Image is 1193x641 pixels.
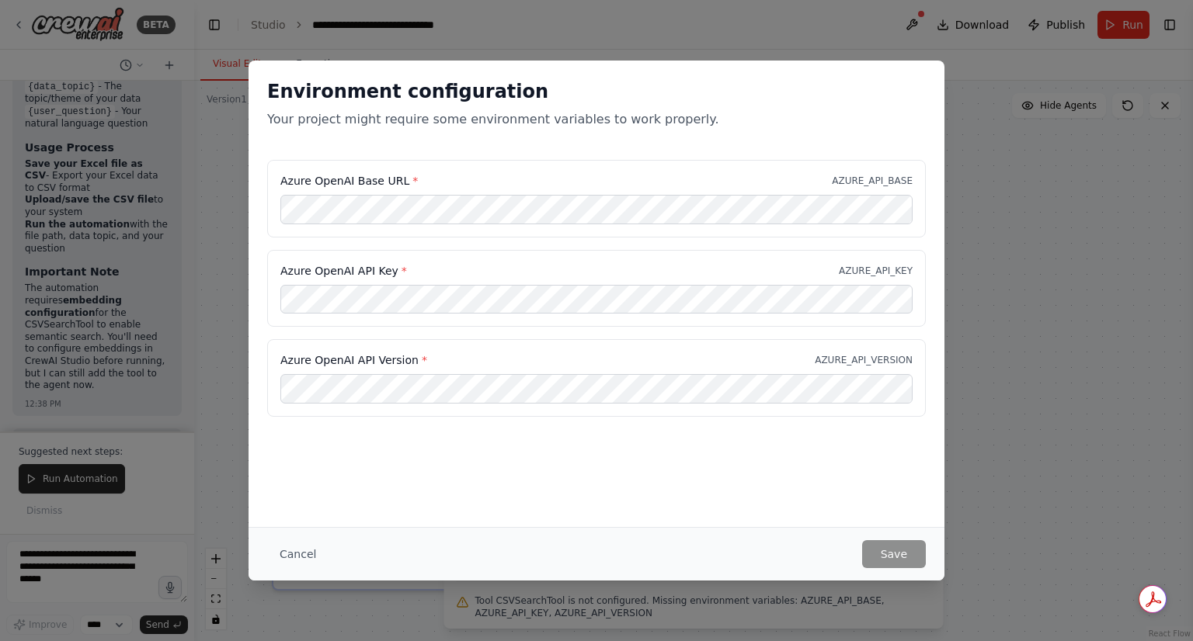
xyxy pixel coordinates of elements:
[832,175,913,187] p: AZURE_API_BASE
[839,265,913,277] p: AZURE_API_KEY
[267,110,926,129] p: Your project might require some environment variables to work properly.
[862,540,926,568] button: Save
[815,354,913,366] p: AZURE_API_VERSION
[267,79,926,104] h2: Environment configuration
[280,263,407,279] label: Azure OpenAI API Key
[280,173,418,189] label: Azure OpenAI Base URL
[267,540,329,568] button: Cancel
[280,352,427,368] label: Azure OpenAI API Version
